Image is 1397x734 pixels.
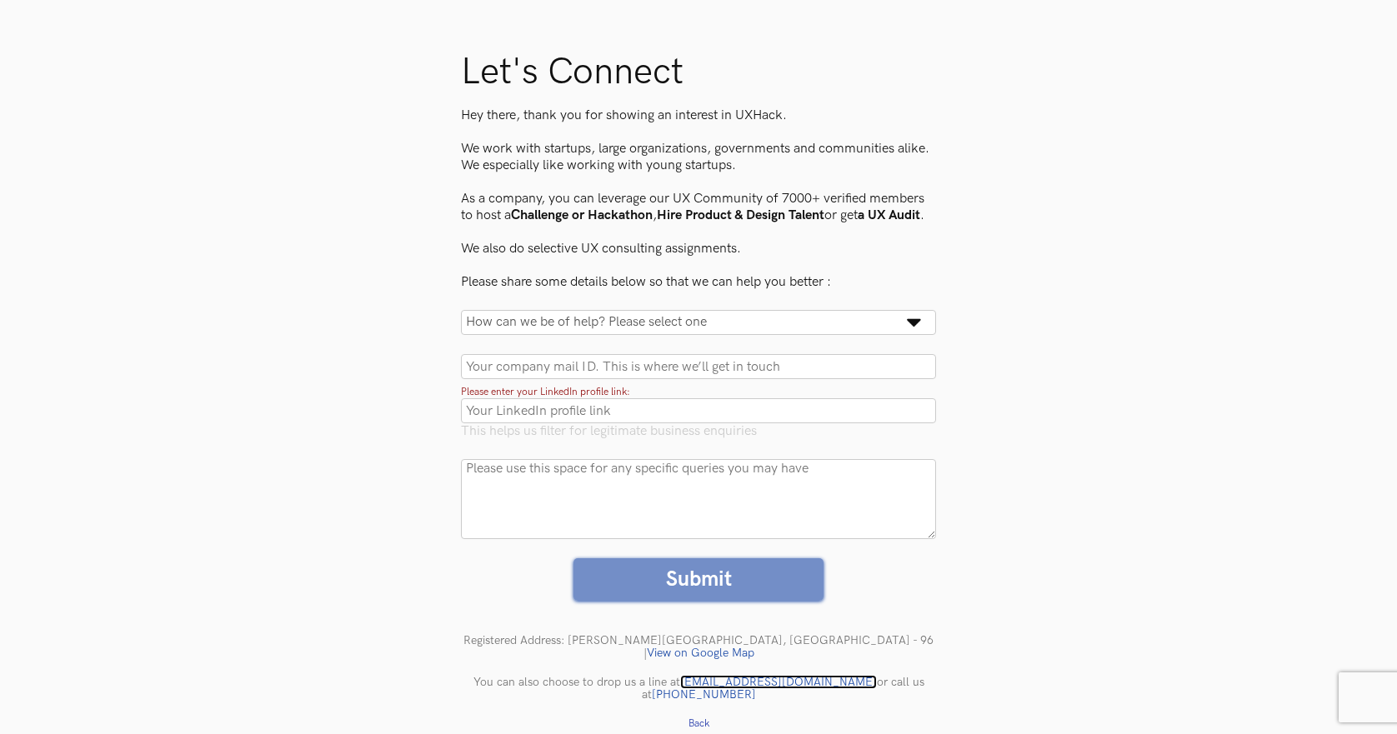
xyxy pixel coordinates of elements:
[461,386,936,398] label: Please enter your LinkedIn profile link:
[436,676,961,701] div: You can also choose to drop us a line at or call us at
[448,634,949,659] div: Registered Address: [PERSON_NAME][GEOGRAPHIC_DATA], [GEOGRAPHIC_DATA] - 96 |
[647,646,754,660] a: View on Google Map
[573,558,824,601] input: Submit
[511,207,653,223] strong: Challenge or Hackathon
[461,398,936,423] input: Please fill this field
[652,687,756,702] a: [PHONE_NUMBER]
[657,207,824,223] strong: Hire Product & Design Talent
[461,354,936,379] input: Please fill this field
[688,717,709,730] a: Back
[461,310,936,335] select: Please fill this field
[680,675,877,689] a: [EMAIL_ADDRESS][DOMAIN_NAME]
[461,107,936,291] h3: Hey there, thank you for showing an interest in UXHack. We work with startups, large organization...
[461,49,936,95] h1: Let's Connect
[858,207,920,223] strong: a UX Audit
[461,423,757,439] span: This helps us filter for legitimate business enquiries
